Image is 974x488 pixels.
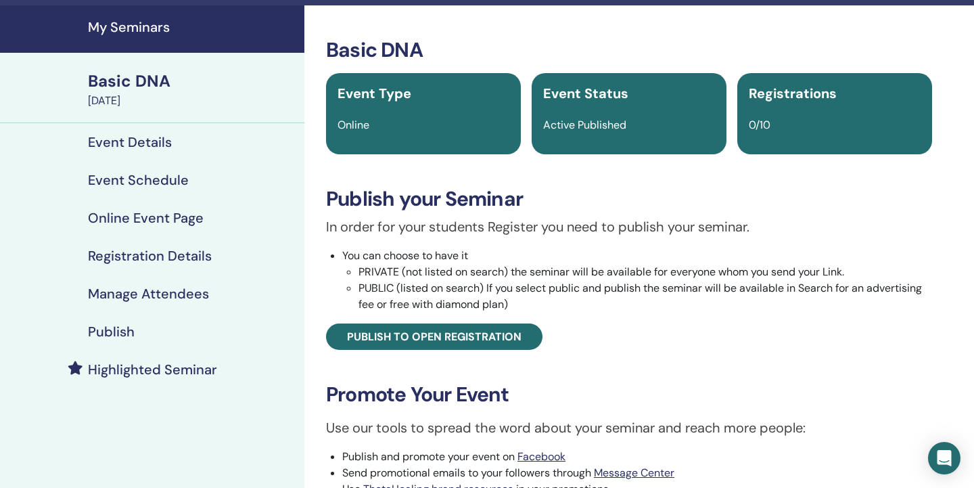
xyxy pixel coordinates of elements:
[88,134,172,150] h4: Event Details
[347,330,521,344] span: Publish to open registration
[358,264,932,280] li: PRIVATE (not listed on search) the seminar will be available for everyone whom you send your Link.
[594,466,674,480] a: Message Center
[358,280,932,313] li: PUBLIC (listed on search) If you select public and publish the seminar will be available in Searc...
[342,248,932,313] li: You can choose to have it
[88,210,204,226] h4: Online Event Page
[543,85,628,102] span: Event Status
[342,465,932,481] li: Send promotional emails to your followers through
[88,324,135,340] h4: Publish
[326,382,932,407] h3: Promote Your Event
[88,172,189,188] h4: Event Schedule
[326,217,932,237] p: In order for your students Register you need to publish your seminar.
[88,70,296,93] div: Basic DNA
[88,248,212,264] h4: Registration Details
[326,38,932,62] h3: Basic DNA
[88,19,296,35] h4: My Seminars
[342,449,932,465] li: Publish and promote your event on
[517,449,565,464] a: Facebook
[749,118,770,132] span: 0/10
[749,85,837,102] span: Registrations
[326,187,932,211] h3: Publish your Seminar
[80,70,304,109] a: Basic DNA[DATE]
[88,93,296,109] div: [DATE]
[338,85,411,102] span: Event Type
[326,324,542,350] a: Publish to open registration
[88,286,209,302] h4: Manage Attendees
[338,118,369,132] span: Online
[543,118,626,132] span: Active Published
[88,361,217,378] h4: Highlighted Seminar
[928,442,960,474] div: Open Intercom Messenger
[326,418,932,438] p: Use our tools to spread the word about your seminar and reach more people:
